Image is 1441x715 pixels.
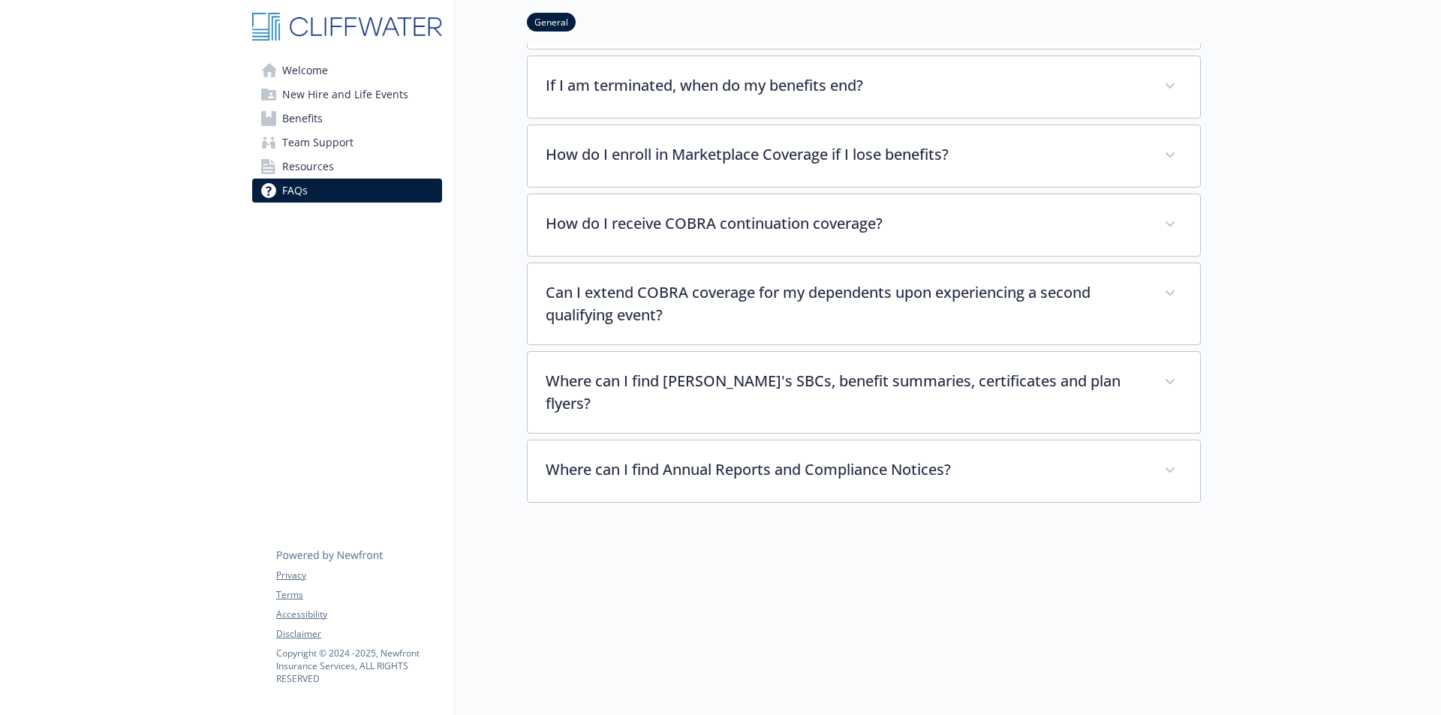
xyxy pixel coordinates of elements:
a: Terms [276,588,441,602]
span: New Hire and Life Events [282,83,408,107]
a: General [527,14,576,29]
span: Resources [282,155,334,179]
div: How do I receive COBRA continuation coverage? [528,194,1200,256]
a: Accessibility [276,608,441,621]
p: How do I enroll in Marketplace Coverage if I lose benefits? [546,143,1146,166]
span: Welcome [282,59,328,83]
span: FAQs [282,179,308,203]
a: Privacy [276,569,441,582]
div: If I am terminated, when do my benefits end? [528,56,1200,118]
p: How do I receive COBRA continuation coverage? [546,212,1146,235]
div: Can I extend COBRA coverage for my dependents upon experiencing a second qualifying event? [528,263,1200,344]
span: Team Support [282,131,353,155]
span: Benefits [282,107,323,131]
p: Can I extend COBRA coverage for my dependents upon experiencing a second qualifying event? [546,281,1146,326]
a: Disclaimer [276,627,441,641]
a: New Hire and Life Events [252,83,442,107]
a: Benefits [252,107,442,131]
a: FAQs [252,179,442,203]
p: If I am terminated, when do my benefits end? [546,74,1146,97]
p: Where can I find [PERSON_NAME]'s SBCs, benefit summaries, certificates and plan flyers? [546,370,1146,415]
a: Team Support [252,131,442,155]
div: Where can I find [PERSON_NAME]'s SBCs, benefit summaries, certificates and plan flyers? [528,352,1200,433]
div: Where can I find Annual Reports and Compliance Notices? [528,440,1200,502]
p: Where can I find Annual Reports and Compliance Notices? [546,458,1146,481]
div: How do I enroll in Marketplace Coverage if I lose benefits? [528,125,1200,187]
p: Copyright © 2024 - 2025 , Newfront Insurance Services, ALL RIGHTS RESERVED [276,647,441,685]
a: Resources [252,155,442,179]
a: Welcome [252,59,442,83]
